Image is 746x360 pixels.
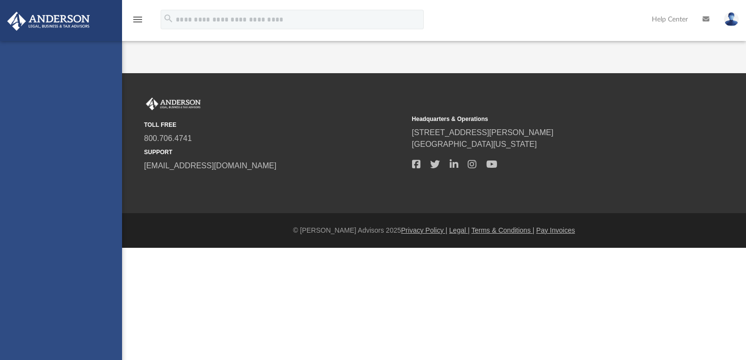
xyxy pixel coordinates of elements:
[724,12,739,26] img: User Pic
[412,128,554,137] a: [STREET_ADDRESS][PERSON_NAME]
[144,120,405,129] small: TOLL FREE
[4,12,93,31] img: Anderson Advisors Platinum Portal
[412,115,673,123] small: Headquarters & Operations
[144,161,276,170] a: [EMAIL_ADDRESS][DOMAIN_NAME]
[122,225,746,236] div: © [PERSON_NAME] Advisors 2025
[144,148,405,157] small: SUPPORT
[144,134,192,142] a: 800.706.4741
[163,13,174,24] i: search
[449,226,470,234] a: Legal |
[472,226,535,234] a: Terms & Conditions |
[412,140,537,148] a: [GEOGRAPHIC_DATA][US_STATE]
[132,14,144,25] i: menu
[144,98,203,110] img: Anderson Advisors Platinum Portal
[401,226,448,234] a: Privacy Policy |
[536,226,575,234] a: Pay Invoices
[132,19,144,25] a: menu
